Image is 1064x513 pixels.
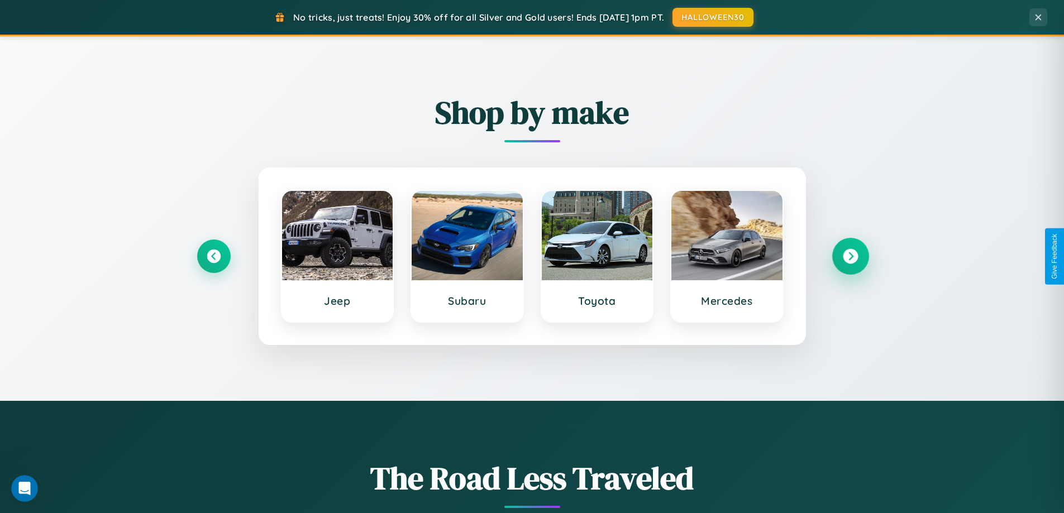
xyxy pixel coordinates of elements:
[197,91,867,134] h2: Shop by make
[553,294,642,308] h3: Toyota
[672,8,753,27] button: HALLOWEEN30
[683,294,771,308] h3: Mercedes
[197,457,867,500] h1: The Road Less Traveled
[1051,234,1058,279] div: Give Feedback
[293,294,382,308] h3: Jeep
[423,294,512,308] h3: Subaru
[293,12,664,23] span: No tricks, just treats! Enjoy 30% off for all Silver and Gold users! Ends [DATE] 1pm PT.
[11,475,38,502] iframe: Intercom live chat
